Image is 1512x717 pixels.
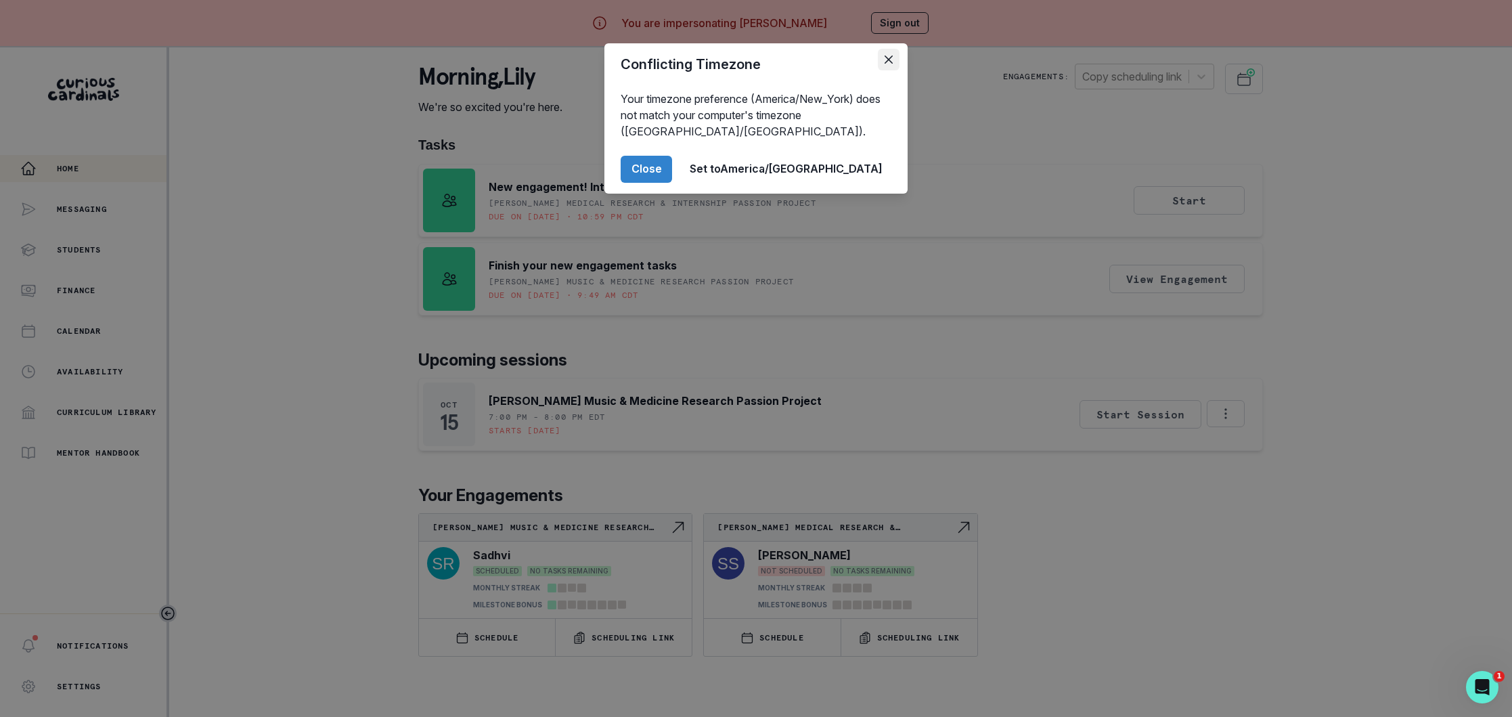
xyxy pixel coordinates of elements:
button: Close [621,156,672,183]
div: Your timezone preference (America/New_York) does not match your computer's timezone ([GEOGRAPHIC_... [604,85,908,145]
header: Conflicting Timezone [604,43,908,85]
button: Set toAmerica/[GEOGRAPHIC_DATA] [680,156,891,183]
iframe: Intercom live chat [1466,671,1498,703]
span: 1 [1494,671,1505,682]
button: Close [878,49,899,70]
